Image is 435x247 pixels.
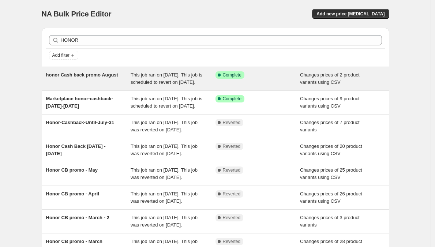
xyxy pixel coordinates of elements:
[300,143,362,156] span: Changes prices of 20 product variants using CSV
[312,9,389,19] button: Add new price [MEDICAL_DATA]
[223,167,241,173] span: Reverted
[223,72,241,78] span: Complete
[300,167,362,180] span: Changes prices of 25 product variants using CSV
[316,11,385,17] span: Add new price [MEDICAL_DATA]
[223,120,241,126] span: Reverted
[300,120,360,132] span: Changes prices of 7 product variants
[46,72,118,78] span: honor Cash back promo August
[46,239,103,244] span: Honor CB promo - March
[223,143,241,149] span: Reverted
[46,120,114,125] span: Honor-Cashback-Until-July-31
[52,52,70,58] span: Add filter
[300,191,362,204] span: Changes prices of 26 product variants using CSV
[46,191,99,197] span: Honor CB promo - April
[300,72,360,85] span: Changes prices of 2 product variants using CSV
[223,215,241,221] span: Reverted
[42,10,112,18] span: NA Bulk Price Editor
[131,143,198,156] span: This job ran on [DATE]. This job was reverted on [DATE].
[46,167,98,173] span: Honor CB promo - May
[300,96,360,109] span: Changes prices of 9 product variants using CSV
[300,215,360,228] span: Changes prices of 3 product variants
[131,191,198,204] span: This job ran on [DATE]. This job was reverted on [DATE].
[46,215,109,220] span: Honor CB promo - March - 2
[46,96,113,109] span: Marketplace honor-cashback-[DATE]-[DATE]
[223,96,241,102] span: Complete
[223,191,241,197] span: Reverted
[131,72,202,85] span: This job ran on [DATE]. This job is scheduled to revert on [DATE].
[49,51,78,60] button: Add filter
[223,239,241,244] span: Reverted
[131,167,198,180] span: This job ran on [DATE]. This job was reverted on [DATE].
[131,215,198,228] span: This job ran on [DATE]. This job was reverted on [DATE].
[131,96,202,109] span: This job ran on [DATE]. This job is scheduled to revert on [DATE].
[131,120,198,132] span: This job ran on [DATE]. This job was reverted on [DATE].
[46,143,106,156] span: Honor Cash Back [DATE] - [DATE]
